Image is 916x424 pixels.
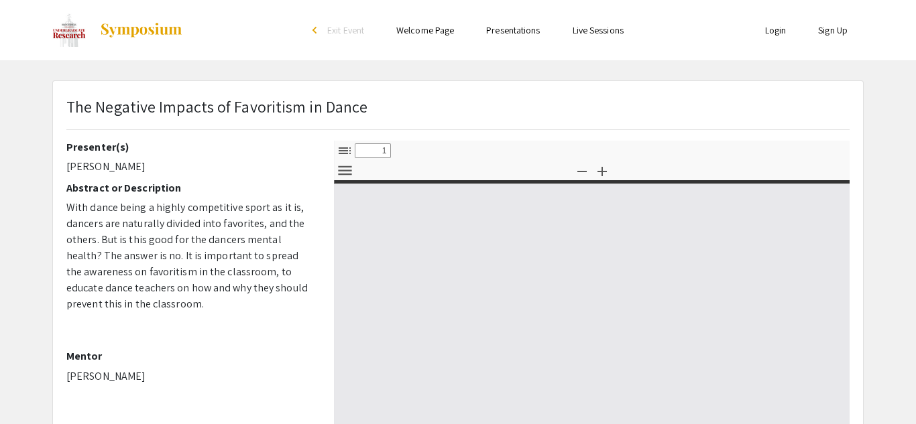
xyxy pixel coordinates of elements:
[573,24,624,36] a: Live Sessions
[486,24,540,36] a: Presentations
[52,13,183,47] a: BSU 2023 Student Arts and Research Symposium (StARS)
[52,13,86,47] img: BSU 2023 Student Arts and Research Symposium (StARS)
[66,182,314,194] h2: Abstract or Description
[591,161,614,180] button: Zoom In
[333,161,356,180] button: Tools
[571,161,593,180] button: Zoom Out
[66,141,314,153] h2: Presenter(s)
[396,24,454,36] a: Welcome Page
[66,94,367,119] p: The Negative Impacts of Favoritism in Dance
[312,26,321,34] div: arrow_back_ios
[99,22,183,38] img: Symposium by ForagerOne
[355,143,391,158] input: Page
[66,200,314,312] p: With dance being a highly competitive sport as it is, dancers are naturally divided into favorite...
[765,24,787,36] a: Login
[66,350,314,362] h2: Mentor
[818,24,848,36] a: Sign Up
[66,159,314,175] p: [PERSON_NAME]
[66,368,314,384] p: [PERSON_NAME]
[327,24,364,36] span: Exit Event
[333,141,356,160] button: Toggle Sidebar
